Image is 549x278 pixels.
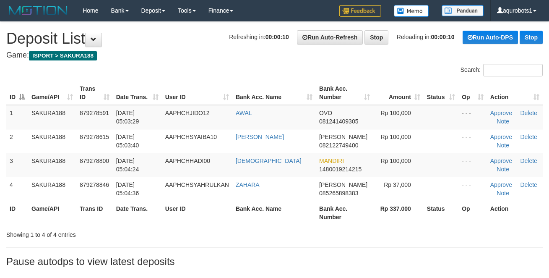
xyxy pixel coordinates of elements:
[442,5,484,16] img: panduan.png
[80,181,109,188] span: 879278846
[364,30,388,45] a: Stop
[6,105,28,129] td: 1
[316,81,373,105] th: Bank Acc. Number: activate to sort column ascending
[6,227,222,239] div: Showing 1 to 4 of 4 entries
[397,34,455,40] span: Reloading in:
[6,153,28,177] td: 3
[497,118,509,125] a: Note
[236,157,302,164] a: [DEMOGRAPHIC_DATA]
[461,64,543,76] label: Search:
[80,134,109,140] span: 879278615
[232,81,316,105] th: Bank Acc. Name: activate to sort column ascending
[236,134,284,140] a: [PERSON_NAME]
[339,5,381,17] img: Feedback.jpg
[6,81,28,105] th: ID: activate to sort column descending
[458,177,487,201] td: - - -
[483,64,543,76] input: Search:
[319,190,358,197] span: Copy 085265898383 to clipboard
[265,34,289,40] strong: 00:00:10
[520,157,537,164] a: Delete
[458,201,487,225] th: Op
[319,166,362,173] span: Copy 1480019214215 to clipboard
[458,153,487,177] td: - - -
[6,201,28,225] th: ID
[28,81,76,105] th: Game/API: activate to sort column ascending
[380,134,411,140] span: Rp 100,000
[6,4,70,17] img: MOTION_logo.png
[162,81,232,105] th: User ID: activate to sort column ascending
[236,181,260,188] a: ZAHARA
[232,201,316,225] th: Bank Acc. Name
[380,110,411,116] span: Rp 100,000
[76,81,113,105] th: Trans ID: activate to sort column ascending
[424,81,458,105] th: Status: activate to sort column ascending
[165,134,217,140] span: AAPHCHSYAIBA10
[28,201,76,225] th: Game/API
[319,142,358,149] span: Copy 082122749400 to clipboard
[113,201,162,225] th: Date Trans.
[497,142,509,149] a: Note
[6,30,543,47] h1: Deposit List
[373,81,424,105] th: Amount: activate to sort column ascending
[29,51,97,60] span: ISPORT > SAKURA188
[229,34,289,40] span: Refreshing in:
[394,5,429,17] img: Button%20Memo.svg
[458,81,487,105] th: Op: activate to sort column ascending
[6,177,28,201] td: 4
[116,110,139,125] span: [DATE] 05:03:29
[297,30,363,45] a: Run Auto-Refresh
[490,157,512,164] a: Approve
[236,110,252,116] a: AWAL
[490,110,512,116] a: Approve
[116,134,139,149] span: [DATE] 05:03:40
[113,81,162,105] th: Date Trans.: activate to sort column ascending
[6,129,28,153] td: 2
[6,51,543,60] h4: Game:
[487,81,543,105] th: Action: activate to sort column ascending
[384,181,411,188] span: Rp 37,000
[116,181,139,197] span: [DATE] 05:04:36
[165,157,210,164] span: AAPHCHHADI00
[458,129,487,153] td: - - -
[373,201,424,225] th: Rp 337.000
[520,110,537,116] a: Delete
[316,201,373,225] th: Bank Acc. Number
[431,34,455,40] strong: 00:00:10
[165,110,210,116] span: AAPHCHJIDO12
[319,134,367,140] span: [PERSON_NAME]
[80,110,109,116] span: 879278591
[319,181,367,188] span: [PERSON_NAME]
[424,201,458,225] th: Status
[458,105,487,129] td: - - -
[80,157,109,164] span: 879278800
[28,105,76,129] td: SAKURA188
[497,166,509,173] a: Note
[520,134,537,140] a: Delete
[28,129,76,153] td: SAKURA188
[490,134,512,140] a: Approve
[319,110,332,116] span: OVO
[162,201,232,225] th: User ID
[76,201,113,225] th: Trans ID
[490,181,512,188] a: Approve
[463,31,518,44] a: Run Auto-DPS
[116,157,139,173] span: [DATE] 05:04:24
[28,177,76,201] td: SAKURA188
[380,157,411,164] span: Rp 100,000
[497,190,509,197] a: Note
[520,31,543,44] a: Stop
[487,201,543,225] th: Action
[165,181,229,188] span: AAPHCHSYAHRULKAN
[28,153,76,177] td: SAKURA188
[6,256,543,267] h3: Pause autodps to view latest deposits
[520,181,537,188] a: Delete
[319,157,344,164] span: MANDIRI
[319,118,358,125] span: Copy 081241409305 to clipboard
